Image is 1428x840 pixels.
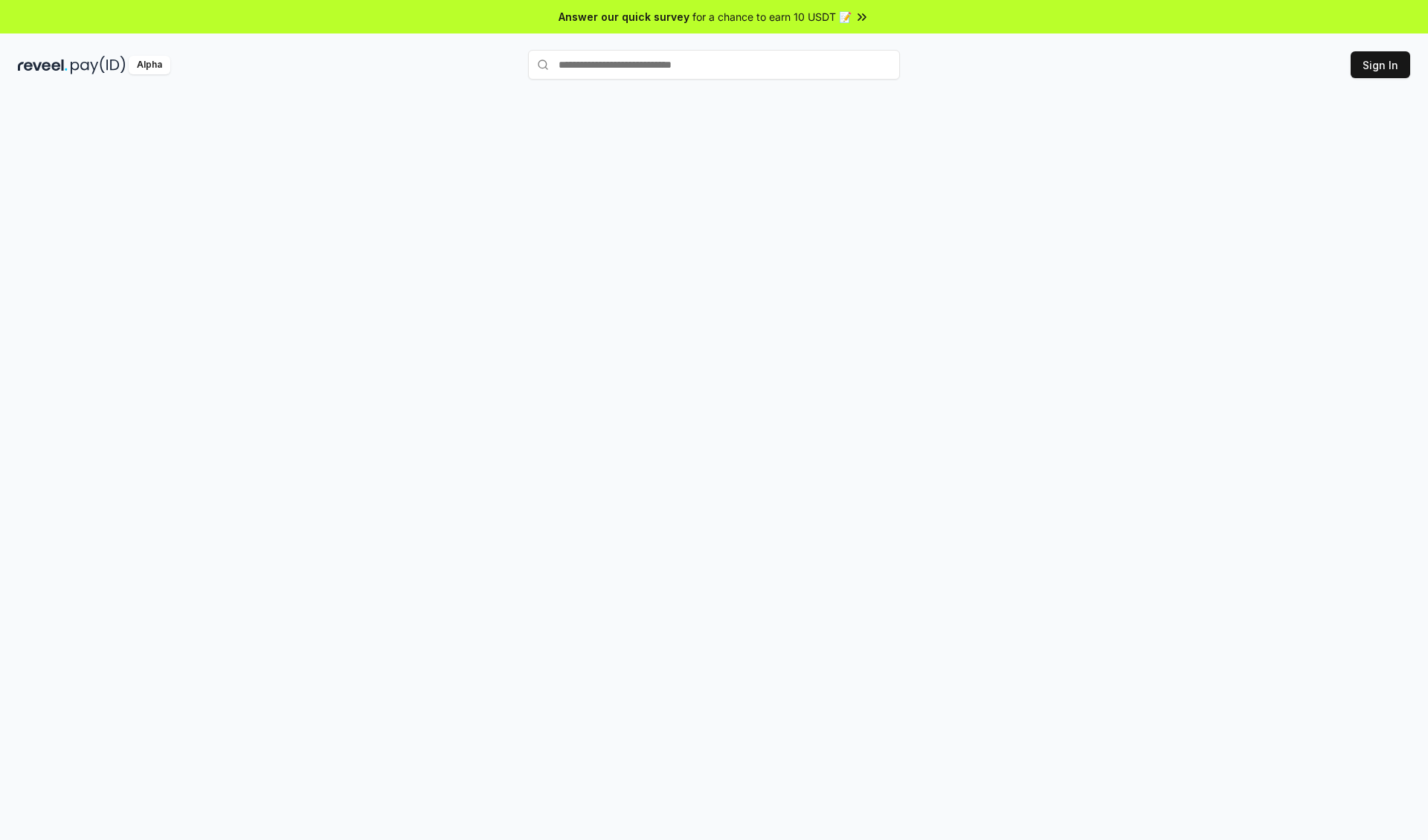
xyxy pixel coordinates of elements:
span: for a chance to earn 10 USDT 📝 [692,9,852,25]
div: Alpha [129,56,170,74]
span: Answer our quick survey [559,9,689,25]
img: reveel_dark [18,56,68,74]
button: Sign In [1351,51,1410,78]
img: pay_id [71,56,126,74]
